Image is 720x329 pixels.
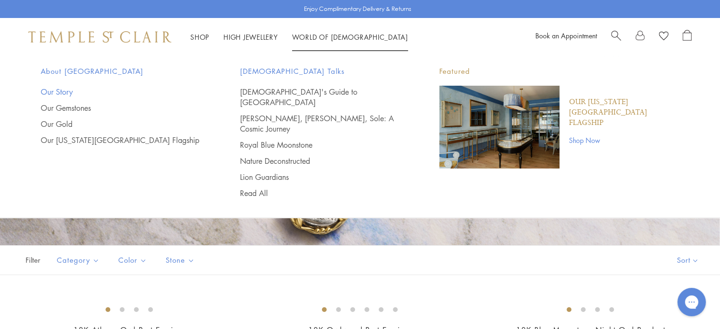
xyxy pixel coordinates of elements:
a: Open Shopping Bag [683,30,692,44]
iframe: Gorgias live chat messenger [673,285,711,320]
a: [PERSON_NAME], [PERSON_NAME], Sole: A Cosmic Journey [240,113,401,134]
a: Our [US_STATE][GEOGRAPHIC_DATA] Flagship [41,135,202,145]
a: Our [US_STATE][GEOGRAPHIC_DATA] Flagship [569,97,680,128]
button: Show sort by [656,246,720,275]
a: View Wishlist [659,30,668,44]
a: Our Gold [41,119,202,129]
button: Color [111,249,154,271]
span: Category [52,254,107,266]
button: Stone [159,249,202,271]
a: Royal Blue Moonstone [240,140,401,150]
span: About [GEOGRAPHIC_DATA] [41,65,202,77]
a: Book an Appointment [535,31,597,40]
p: Featured [439,65,680,77]
span: Color [114,254,154,266]
span: [DEMOGRAPHIC_DATA] Talks [240,65,401,77]
span: Stone [161,254,202,266]
a: [DEMOGRAPHIC_DATA]'s Guide to [GEOGRAPHIC_DATA] [240,87,401,107]
a: Shop Now [569,135,680,145]
img: Temple St. Clair [28,31,171,43]
a: Read All [240,188,401,198]
a: Lion Guardians [240,172,401,182]
p: Enjoy Complimentary Delivery & Returns [304,4,411,14]
a: High JewelleryHigh Jewellery [223,32,278,42]
button: Category [50,249,107,271]
nav: Main navigation [190,31,408,43]
a: ShopShop [190,32,209,42]
a: World of [DEMOGRAPHIC_DATA]World of [DEMOGRAPHIC_DATA] [292,32,408,42]
a: Nature Deconstructed [240,156,401,166]
a: Our Gemstones [41,103,202,113]
a: Our Story [41,87,202,97]
a: Search [611,30,621,44]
